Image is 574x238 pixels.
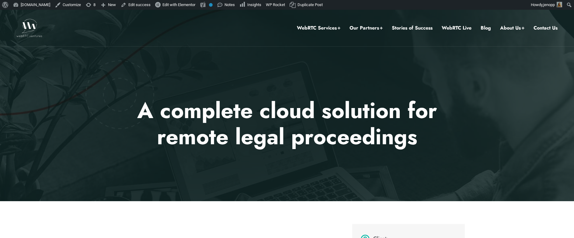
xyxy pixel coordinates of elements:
a: Stories of Success [392,24,433,32]
a: WebRTC Services [297,24,340,32]
a: Contact Us [534,24,558,32]
a: About Us [500,24,524,32]
h1: A complete cloud solution for remote legal proceedings [109,97,465,150]
a: Our Partners [350,24,383,32]
a: WebRTC Live [442,24,471,32]
div: No index [209,3,213,7]
span: Edit with Elementor [162,2,195,7]
img: WebRTC.ventures [16,19,42,37]
a: Blog [481,24,491,32]
span: jenopp [543,2,555,7]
